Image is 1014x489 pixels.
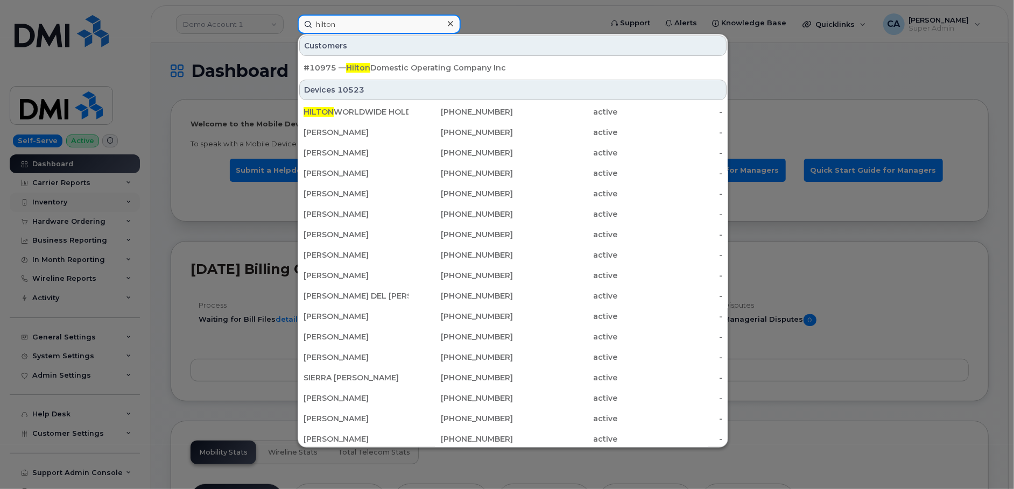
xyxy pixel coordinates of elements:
[409,127,513,138] div: [PHONE_NUMBER]
[299,164,727,183] a: [PERSON_NAME][PHONE_NUMBER]active-
[299,388,727,408] a: [PERSON_NAME][PHONE_NUMBER]active-
[409,229,513,240] div: [PHONE_NUMBER]
[299,307,727,326] a: [PERSON_NAME][PHONE_NUMBER]active-
[618,209,723,219] div: -
[337,84,364,95] span: 10523
[409,331,513,342] div: [PHONE_NUMBER]
[618,393,723,403] div: -
[299,184,727,203] a: [PERSON_NAME][PHONE_NUMBER]active-
[299,327,727,346] a: [PERSON_NAME][PHONE_NUMBER]active-
[513,413,618,424] div: active
[304,107,409,117] div: WORLDWIDE HOLDINGS INC.
[618,188,723,199] div: -
[513,331,618,342] div: active
[304,434,409,444] div: [PERSON_NAME]
[409,188,513,199] div: [PHONE_NUMBER]
[304,290,409,301] div: [PERSON_NAME] DEL [PERSON_NAME] JR
[618,352,723,363] div: -
[304,331,409,342] div: [PERSON_NAME]
[299,348,727,367] a: [PERSON_NAME][PHONE_NUMBER]active-
[618,290,723,301] div: -
[299,80,727,100] div: Devices
[304,250,409,260] div: [PERSON_NAME]
[299,429,727,449] a: [PERSON_NAME][PHONE_NUMBER]active-
[618,127,723,138] div: -
[513,393,618,403] div: active
[409,434,513,444] div: [PHONE_NUMBER]
[618,147,723,158] div: -
[513,434,618,444] div: active
[409,209,513,219] div: [PHONE_NUMBER]
[409,413,513,424] div: [PHONE_NUMBER]
[513,290,618,301] div: active
[618,270,723,281] div: -
[299,58,727,77] a: #10975 —HiltonDomestic Operating Company Inc
[409,290,513,301] div: [PHONE_NUMBER]
[618,229,723,240] div: -
[409,270,513,281] div: [PHONE_NUMBER]
[513,127,618,138] div: active
[409,250,513,260] div: [PHONE_NUMBER]
[409,352,513,363] div: [PHONE_NUMBER]
[299,123,727,142] a: [PERSON_NAME][PHONE_NUMBER]active-
[299,204,727,224] a: [PERSON_NAME][PHONE_NUMBER]active-
[409,372,513,383] div: [PHONE_NUMBER]
[618,311,723,322] div: -
[299,102,727,122] a: HILTONWORLDWIDE HOLDINGS INC.[PHONE_NUMBER]active-
[618,107,723,117] div: -
[304,413,409,424] div: [PERSON_NAME]
[299,225,727,244] a: [PERSON_NAME][PHONE_NUMBER]active-
[304,311,409,322] div: [PERSON_NAME]
[618,413,723,424] div: -
[513,147,618,158] div: active
[409,147,513,158] div: [PHONE_NUMBER]
[304,372,409,383] div: SIERRA [PERSON_NAME]
[304,147,409,158] div: [PERSON_NAME]
[304,393,409,403] div: [PERSON_NAME]
[409,393,513,403] div: [PHONE_NUMBER]
[513,229,618,240] div: active
[304,62,722,73] div: #10975 — Domestic Operating Company Inc
[299,286,727,306] a: [PERSON_NAME] DEL [PERSON_NAME] JR[PHONE_NUMBER]active-
[304,229,409,240] div: [PERSON_NAME]
[299,36,727,56] div: Customers
[299,266,727,285] a: [PERSON_NAME][PHONE_NUMBER]active-
[299,143,727,162] a: [PERSON_NAME][PHONE_NUMBER]active-
[618,250,723,260] div: -
[513,250,618,260] div: active
[304,188,409,199] div: [PERSON_NAME]
[513,311,618,322] div: active
[618,168,723,179] div: -
[304,352,409,363] div: [PERSON_NAME]
[618,331,723,342] div: -
[346,63,370,73] span: Hilton
[513,352,618,363] div: active
[299,409,727,428] a: [PERSON_NAME][PHONE_NUMBER]active-
[304,270,409,281] div: [PERSON_NAME]
[618,372,723,383] div: -
[513,270,618,281] div: active
[513,168,618,179] div: active
[304,127,409,138] div: [PERSON_NAME]
[299,368,727,387] a: SIERRA [PERSON_NAME][PHONE_NUMBER]active-
[304,168,409,179] div: [PERSON_NAME]
[304,107,334,117] span: HILTON
[513,107,618,117] div: active
[513,209,618,219] div: active
[409,311,513,322] div: [PHONE_NUMBER]
[299,245,727,265] a: [PERSON_NAME][PHONE_NUMBER]active-
[409,168,513,179] div: [PHONE_NUMBER]
[513,188,618,199] div: active
[304,209,409,219] div: [PERSON_NAME]
[513,372,618,383] div: active
[409,107,513,117] div: [PHONE_NUMBER]
[618,434,723,444] div: -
